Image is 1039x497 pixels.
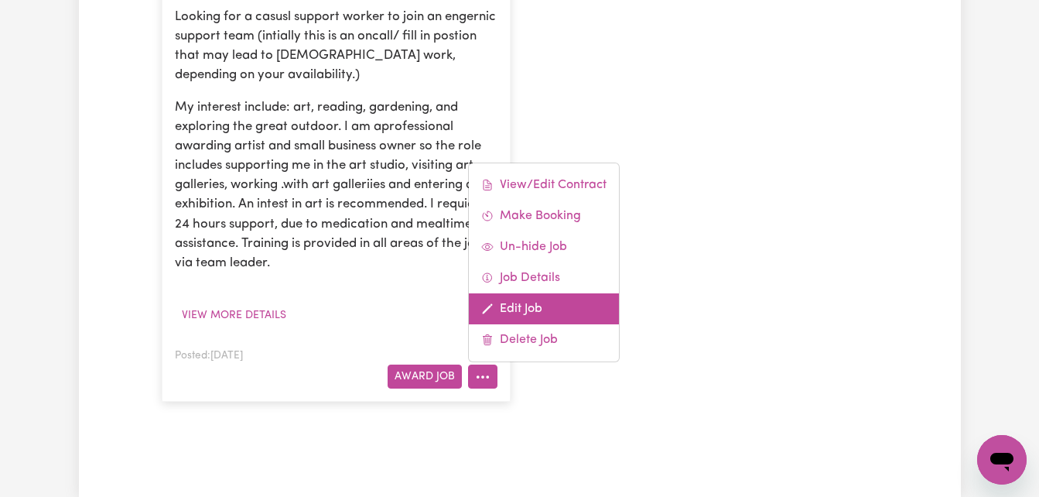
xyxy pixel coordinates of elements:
button: Award Job [388,365,462,389]
p: My interest include: art, reading, gardening, and exploring the great outdoor. I am aprofessional... [175,98,497,273]
a: View/Edit Contract [469,170,619,201]
iframe: Button to launch messaging window [977,435,1027,485]
button: View more details [175,303,293,327]
a: Job Details [469,262,619,293]
a: Un-hide Job [469,231,619,262]
button: More options [468,365,497,389]
a: Delete Job [469,324,619,355]
a: Make Booking [469,201,619,231]
div: More options [468,163,620,362]
span: Posted: [DATE] [175,351,243,361]
a: Edit Job [469,293,619,324]
p: Looking for a casusl support worker to join an engernic support team (intially this is an oncall/... [175,7,497,85]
